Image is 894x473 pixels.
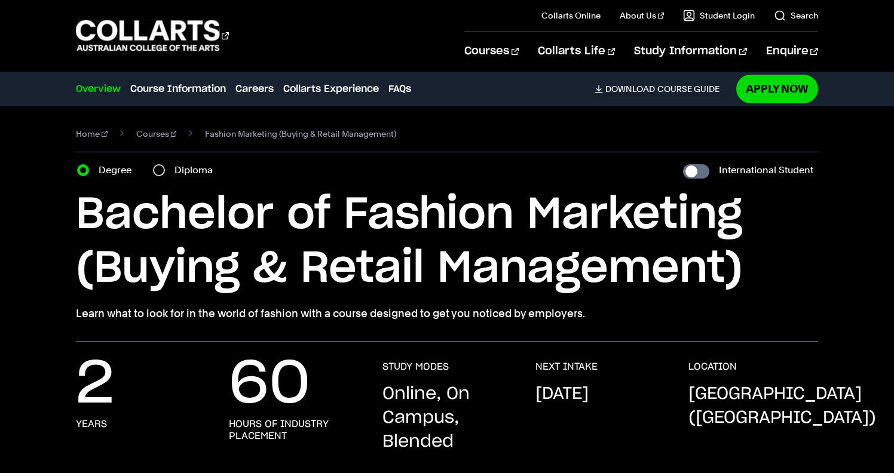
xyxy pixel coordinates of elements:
a: Student Login [683,10,755,21]
span: Fashion Marketing (Buying & Retail Management) [205,125,396,142]
h3: years [76,418,107,430]
p: [DATE] [535,382,589,406]
a: Collarts Life [538,32,615,71]
h3: LOCATION [688,361,737,373]
h3: STUDY MODES [382,361,449,373]
h1: Bachelor of Fashion Marketing (Buying & Retail Management) [76,188,818,296]
a: Courses [464,32,519,71]
span: Download [605,84,655,94]
a: Courses [136,125,177,142]
a: Collarts Experience [283,82,379,96]
h3: NEXT INTAKE [535,361,598,373]
a: FAQs [388,82,411,96]
a: Home [76,125,108,142]
label: Degree [99,162,139,179]
a: Collarts Online [541,10,601,21]
a: Enquire [766,32,818,71]
h3: Hours of industry placement [229,418,358,442]
label: Diploma [174,162,220,179]
a: DownloadCourse Guide [595,84,729,94]
a: About Us [620,10,664,21]
a: Careers [235,82,274,96]
p: Learn what to look for in the world of fashion with a course designed to get you noticed by emplo... [76,305,818,322]
a: Search [774,10,818,21]
a: Course Information [130,82,226,96]
a: Overview [76,82,121,96]
div: Go to homepage [76,19,229,53]
p: Online, On Campus, Blended [382,382,512,454]
a: Apply Now [736,75,818,103]
label: International Student [719,162,813,179]
p: [GEOGRAPHIC_DATA] ([GEOGRAPHIC_DATA]) [688,382,876,430]
a: Study Information [634,32,746,71]
p: 2 [76,361,114,408]
p: 60 [229,361,310,408]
